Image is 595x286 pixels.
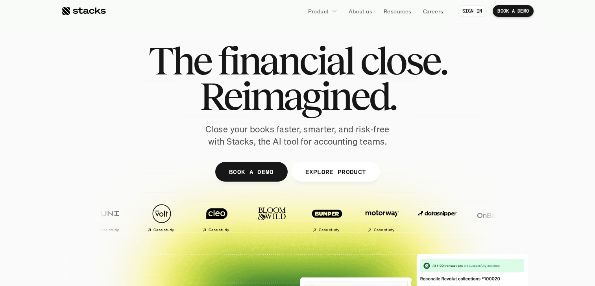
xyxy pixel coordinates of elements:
[269,200,320,236] a: Case study
[229,166,274,177] p: BOOK A DEMO
[423,7,443,15] p: Careers
[199,123,396,148] p: Close your books faster, smarter, and risk-free with Stacks, the AI tool for accounting teams.
[344,4,377,18] a: About us
[218,43,353,78] span: financial
[215,162,288,182] a: BOOK A DEMO
[200,78,396,114] span: Reimagined.
[418,4,448,18] a: Careers
[286,228,307,232] h2: Case study
[458,5,487,17] a: SIGN IN
[497,8,529,14] p: BOOK A DEMO
[49,200,100,236] a: Case study
[159,200,210,236] a: Case study
[291,162,380,182] a: EXPLORE PRODUCT
[93,182,128,188] a: Privacy Policy
[176,228,197,232] h2: Case study
[148,43,211,78] span: The
[308,7,329,15] p: Product
[104,200,155,236] a: Case study
[121,228,142,232] h2: Case study
[360,43,447,78] span: close.
[462,8,482,14] p: SIGN IN
[305,166,366,177] p: EXPLORE PRODUCT
[493,5,534,17] a: BOOK A DEMO
[379,4,416,18] a: Resources
[349,7,372,15] p: About us
[324,200,375,236] a: Case study
[66,228,87,232] h2: Case study
[384,7,412,15] p: Resources
[342,228,362,232] h2: Case study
